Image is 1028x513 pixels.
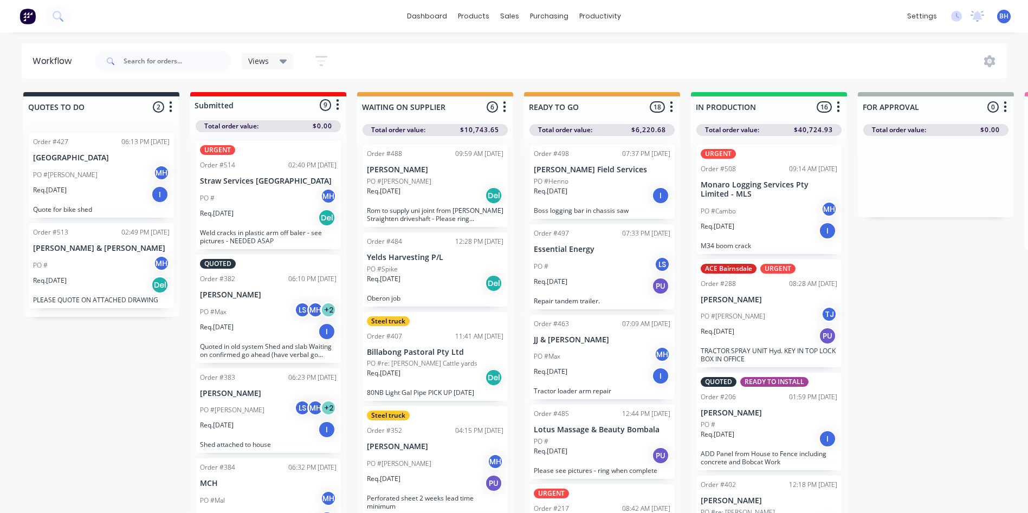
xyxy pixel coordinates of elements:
[200,307,227,317] p: PO #Max
[534,409,569,419] div: Order #485
[33,296,170,304] p: PLEASE QUOTE ON ATTACHED DRAWING
[402,8,452,24] a: dashboard
[363,312,508,401] div: Steel truckOrder #40711:41 AM [DATE]Billabong Pastoral Pty LtdPO #re: [PERSON_NAME] Cattle yardsR...
[622,319,670,329] div: 07:09 AM [DATE]
[200,479,337,488] p: MCH
[363,145,508,227] div: Order #48809:59 AM [DATE][PERSON_NAME]PO #[PERSON_NAME]Req.[DATE]DelRom to supply uni joint from ...
[696,259,842,368] div: ACE BairnsdaleURGENTOrder #28808:28 AM [DATE][PERSON_NAME]PO #[PERSON_NAME]TJReq.[DATE]PUTRACTOR ...
[534,367,567,376] p: Req. [DATE]
[872,125,926,135] span: Total order value:
[701,180,837,199] p: Monaro Logging Services Pty Limited - MLS
[313,121,332,131] span: $0.00
[367,274,400,284] p: Req. [DATE]
[367,359,477,368] p: PO #re: [PERSON_NAME] Cattle yards
[485,275,502,292] div: Del
[200,322,234,332] p: Req. [DATE]
[318,421,335,438] div: I
[455,237,503,246] div: 12:28 PM [DATE]
[631,125,666,135] span: $6,220.68
[534,437,548,446] p: PO #
[200,342,337,359] p: Quoted in old system Shed and slab Waiting on confirmed go ahead (have verbal go ahead from [PERS...
[367,442,503,451] p: [PERSON_NAME]
[367,411,410,420] div: Steel truck
[495,8,525,24] div: sales
[33,153,170,163] p: [GEOGRAPHIC_DATA]
[196,255,341,363] div: QUOTEDOrder #38206:10 PM [DATE][PERSON_NAME]PO #MaxLSMH+2Req.[DATE]IQuoted in old system Shed and...
[701,164,736,174] div: Order #508
[485,187,502,204] div: Del
[200,440,337,449] p: Shed attached to house
[200,193,215,203] p: PO #
[200,229,337,245] p: Weld cracks in plastic arm off baler - see pictures - NEEDED ASAP
[200,274,235,284] div: Order #382
[529,145,675,219] div: Order #49807:37 PM [DATE][PERSON_NAME] Field ServicesPO #HennoReq.[DATE]IBoss logging bar in chas...
[151,276,169,294] div: Del
[200,259,236,269] div: QUOTED
[200,389,337,398] p: [PERSON_NAME]
[534,297,670,305] p: Repair tandem trailer.
[622,229,670,238] div: 07:33 PM [DATE]
[294,302,311,318] div: LS
[288,160,337,170] div: 02:40 PM [DATE]
[363,232,508,307] div: Order #48412:28 PM [DATE]Yelds Harvesting P/LPO #SpikeReq.[DATE]DelOberon job
[200,160,235,170] div: Order #514
[534,335,670,345] p: JJ & [PERSON_NAME]
[248,55,269,67] span: Views
[701,295,837,304] p: [PERSON_NAME]
[367,348,503,357] p: Billabong Pastoral Pty Ltd
[121,137,170,147] div: 06:13 PM [DATE]
[367,368,400,378] p: Req. [DATE]
[320,490,337,506] div: MH
[33,137,68,147] div: Order #427
[200,420,234,430] p: Req. [DATE]
[367,253,503,262] p: Yelds Harvesting P/L
[701,311,765,321] p: PO #[PERSON_NAME]
[701,206,736,216] p: PO #Cambo
[705,125,759,135] span: Total order value:
[29,223,174,308] div: Order #51302:49 PM [DATE][PERSON_NAME] & [PERSON_NAME]PO #MHReq.[DATE]DelPLEASE QUOTE ON ATTACHED...
[980,125,1000,135] span: $0.00
[902,8,942,24] div: settings
[652,367,669,385] div: I
[367,149,402,159] div: Order #488
[574,8,626,24] div: productivity
[740,377,809,387] div: READY TO INSTALL
[529,405,675,479] div: Order #48512:44 PM [DATE]Lotus Massage & Beauty BombalaPO #Req.[DATE]PUPlease see pictures - ring...
[33,228,68,237] div: Order #513
[204,121,258,131] span: Total order value:
[701,377,736,387] div: QUOTED
[367,294,503,302] p: Oberon job
[124,50,231,72] input: Search for orders...
[534,425,670,434] p: Lotus Massage & Beauty Bombala
[196,141,341,249] div: URGENTOrder #51402:40 PM [DATE]Straw Services [GEOGRAPHIC_DATA]PO #MHReq.[DATE]DelWeld cracks in ...
[33,205,170,213] p: Quote for bike shed
[534,387,670,395] p: Tractor loader arm repair
[200,496,225,505] p: PO #Mal
[622,149,670,159] div: 07:37 PM [DATE]
[200,405,264,415] p: PO #[PERSON_NAME]
[534,277,567,287] p: Req. [DATE]
[696,145,842,254] div: URGENTOrder #50809:14 AM [DATE]Monaro Logging Services Pty Limited - MLSPO #CamboMHReq.[DATE]IM34...
[652,187,669,204] div: I
[455,149,503,159] div: 09:59 AM [DATE]
[29,133,174,218] div: Order #42706:13 PM [DATE][GEOGRAPHIC_DATA]PO #[PERSON_NAME]MHReq.[DATE]IQuote for bike shed
[701,347,837,363] p: TRACTOR SPRAY UNIT Hyd. KEY IN TOP LOCK BOX IN OFFICE
[534,489,569,498] div: URGENT
[534,177,568,186] p: PO #Henno
[367,206,503,223] p: Rom to supply uni joint from [PERSON_NAME] Straighten driveshaft - Please ring [PERSON_NAME] when...
[367,237,402,246] div: Order #484
[701,450,837,466] p: ADD Panel from House to Fence including concrete and Bobcat Work
[200,177,337,186] p: Straw Services [GEOGRAPHIC_DATA]
[196,368,341,453] div: Order #38306:23 PM [DATE][PERSON_NAME]PO #[PERSON_NAME]LSMH+2Req.[DATE]IShed attached to house
[789,392,837,402] div: 01:59 PM [DATE]
[701,264,757,274] div: ACE Bairnsdale
[153,255,170,271] div: MH
[33,170,98,180] p: PO #[PERSON_NAME]
[367,474,400,484] p: Req. [DATE]
[200,290,337,300] p: [PERSON_NAME]
[534,229,569,238] div: Order #497
[534,165,670,174] p: [PERSON_NAME] Field Services
[534,262,548,271] p: PO #
[460,125,499,135] span: $10,743.65
[654,346,670,362] div: MH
